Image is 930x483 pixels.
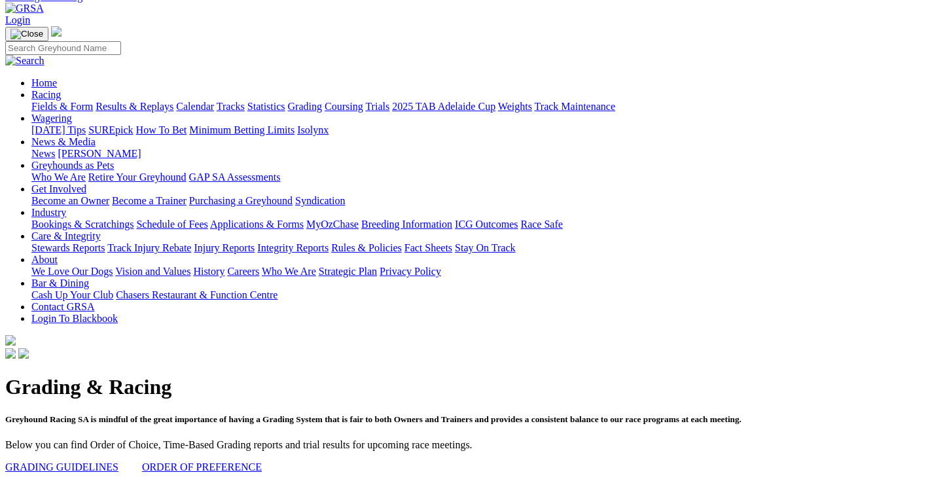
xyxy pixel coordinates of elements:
img: facebook.svg [5,348,16,359]
a: SUREpick [88,124,133,135]
a: GRADING GUIDELINES [5,461,118,473]
div: Get Involved [31,195,925,207]
a: Rules & Policies [331,242,402,253]
a: Statistics [247,101,285,112]
a: Bar & Dining [31,277,89,289]
a: Results & Replays [96,101,173,112]
a: Chasers Restaurant & Function Centre [116,289,277,300]
img: GRSA [5,3,44,14]
img: Search [5,55,45,67]
a: Track Injury Rebate [107,242,191,253]
a: Breeding Information [361,219,452,230]
a: Care & Integrity [31,230,101,241]
a: Schedule of Fees [136,219,207,230]
a: Weights [498,101,532,112]
a: Who We Are [262,266,316,277]
a: Minimum Betting Limits [189,124,295,135]
a: Privacy Policy [380,266,441,277]
a: Home [31,77,57,88]
a: Industry [31,207,66,218]
a: Retire Your Greyhound [88,171,187,183]
a: Greyhounds as Pets [31,160,114,171]
a: Applications & Forms [210,219,304,230]
a: Get Involved [31,183,86,194]
a: Track Maintenance [535,101,615,112]
a: About [31,254,58,265]
a: We Love Our Dogs [31,266,113,277]
a: Integrity Reports [257,242,329,253]
h5: Greyhound Racing SA is mindful of the great importance of having a Grading System that is fair to... [5,414,925,425]
a: Race Safe [520,219,562,230]
a: Become a Trainer [112,195,187,206]
a: Racing [31,89,61,100]
img: logo-grsa-white.png [5,335,16,346]
a: Careers [227,266,259,277]
a: Login [5,14,30,26]
div: Greyhounds as Pets [31,171,925,183]
a: GAP SA Assessments [189,171,281,183]
a: How To Bet [136,124,187,135]
a: [DATE] Tips [31,124,86,135]
input: Search [5,41,121,55]
div: News & Media [31,148,925,160]
a: Who We Are [31,171,86,183]
div: About [31,266,925,277]
a: Stewards Reports [31,242,105,253]
a: Login To Blackbook [31,313,118,324]
a: History [193,266,224,277]
a: Wagering [31,113,72,124]
a: Fact Sheets [404,242,452,253]
p: Below you can find Order of Choice, Time-Based Grading reports and trial results for upcoming rac... [5,439,925,451]
img: logo-grsa-white.png [51,26,62,37]
a: Calendar [176,101,214,112]
a: MyOzChase [306,219,359,230]
a: Coursing [325,101,363,112]
a: News [31,148,55,159]
a: [PERSON_NAME] [58,148,141,159]
a: Grading [288,101,322,112]
a: Trials [365,101,389,112]
div: Racing [31,101,925,113]
div: Wagering [31,124,925,136]
a: Injury Reports [194,242,255,253]
a: Stay On Track [455,242,515,253]
div: Industry [31,219,925,230]
button: Toggle navigation [5,27,48,41]
a: Purchasing a Greyhound [189,195,293,206]
a: 2025 TAB Adelaide Cup [392,101,495,112]
a: Strategic Plan [319,266,377,277]
a: Isolynx [297,124,329,135]
a: News & Media [31,136,96,147]
div: Care & Integrity [31,242,925,254]
div: Bar & Dining [31,289,925,301]
h1: Grading & Racing [5,375,925,399]
a: Syndication [295,195,345,206]
a: ICG Outcomes [455,219,518,230]
a: ORDER OF PREFERENCE [142,461,262,473]
img: twitter.svg [18,348,29,359]
a: Bookings & Scratchings [31,219,134,230]
a: Cash Up Your Club [31,289,113,300]
a: Tracks [217,101,245,112]
img: Close [10,29,43,39]
a: Contact GRSA [31,301,94,312]
a: Vision and Values [115,266,190,277]
a: Become an Owner [31,195,109,206]
a: Fields & Form [31,101,93,112]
